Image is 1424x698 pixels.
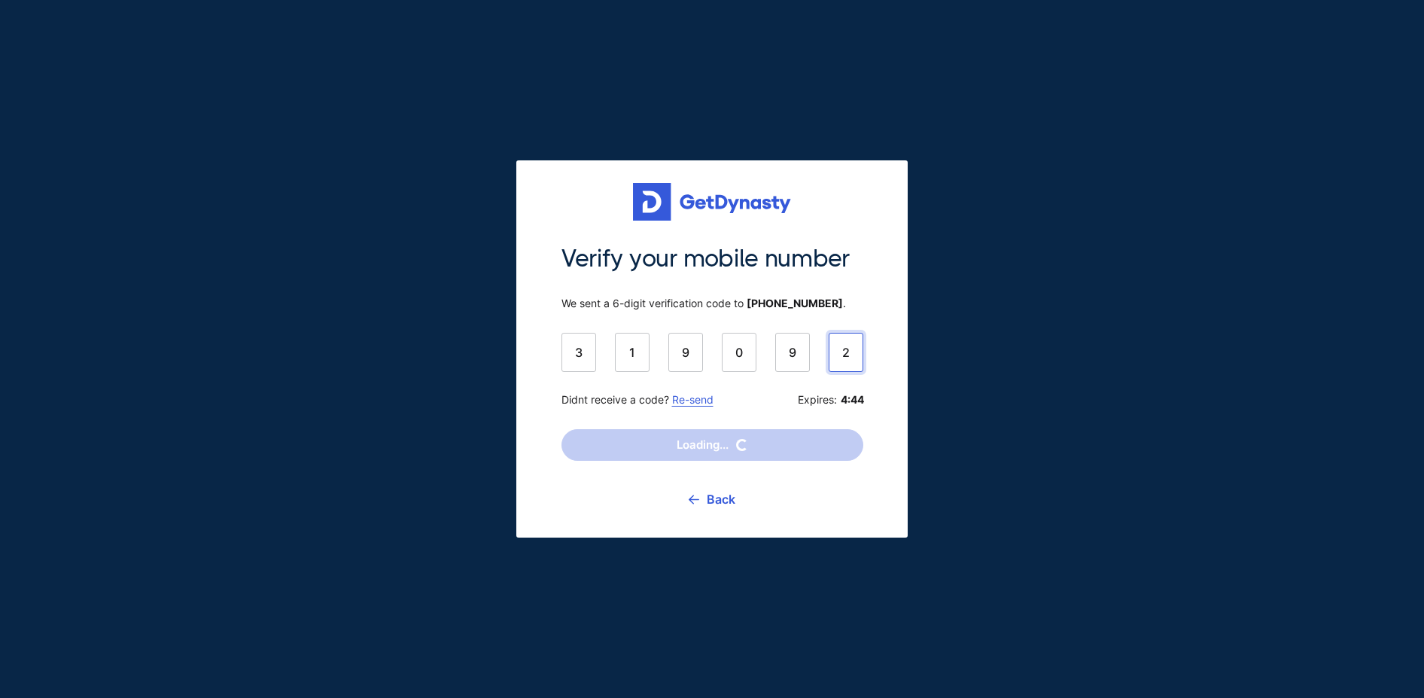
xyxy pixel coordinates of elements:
span: We sent a 6-digit verification code to . [561,297,863,310]
span: Expires: [798,393,863,407]
img: Get started for free with Dynasty Trust Company [633,183,791,221]
a: Back [689,480,735,518]
a: Re-send [672,393,714,406]
b: [PHONE_NUMBER] [747,297,843,309]
img: go back icon [689,495,699,504]
span: Didnt receive a code? [561,393,714,407]
b: 4:44 [841,393,863,407]
span: Verify your mobile number [561,243,863,275]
